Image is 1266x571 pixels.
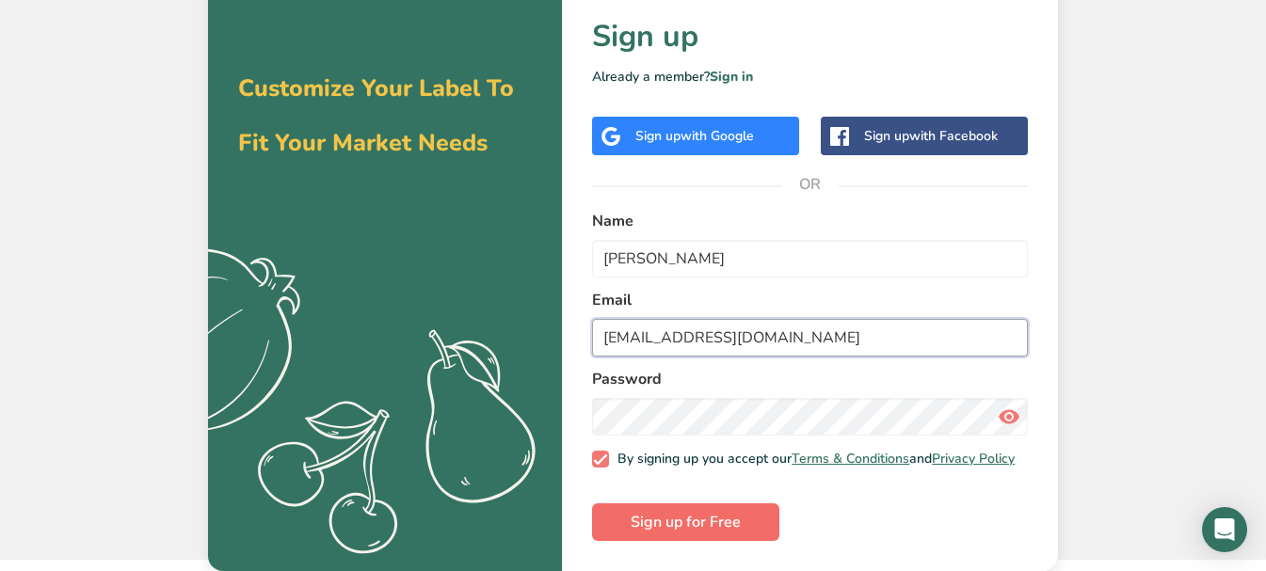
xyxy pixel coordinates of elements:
[592,368,1028,390] label: Password
[592,503,779,541] button: Sign up for Free
[631,511,741,533] span: Sign up for Free
[592,289,1028,311] label: Email
[592,240,1028,278] input: John Doe
[592,14,1028,59] h1: Sign up
[710,68,753,86] a: Sign in
[238,72,514,159] span: Customize Your Label To Fit Your Market Needs
[792,450,909,468] a: Terms & Conditions
[681,127,754,145] span: with Google
[864,126,998,146] div: Sign up
[592,319,1028,357] input: email@example.com
[592,210,1028,232] label: Name
[932,450,1015,468] a: Privacy Policy
[592,67,1028,87] p: Already a member?
[1202,507,1247,552] div: Open Intercom Messenger
[782,156,839,213] span: OR
[609,451,1016,468] span: By signing up you accept our and
[635,126,754,146] div: Sign up
[909,127,998,145] span: with Facebook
